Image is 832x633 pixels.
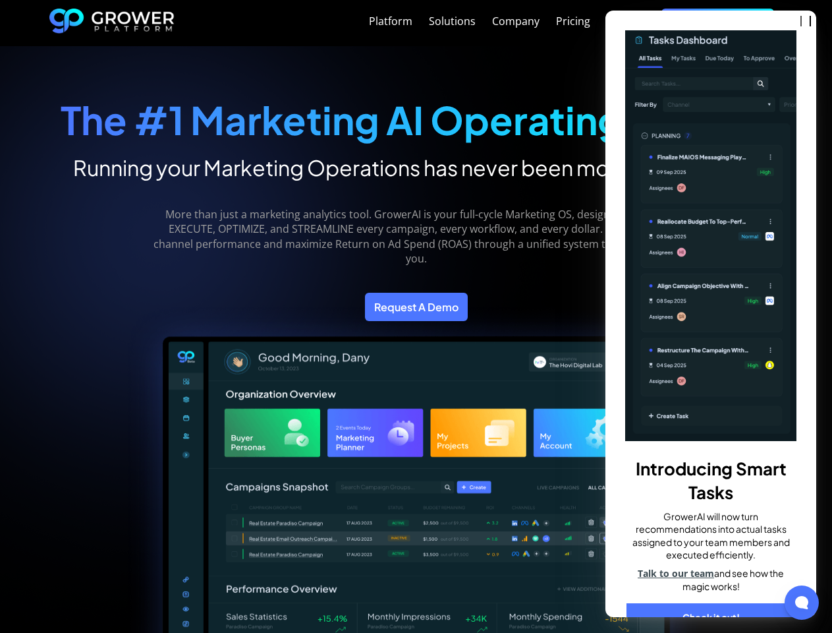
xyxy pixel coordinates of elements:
button: close [800,16,811,26]
a: Pricing [556,14,590,30]
img: _p793ks5ak-banner [625,30,796,441]
a: Check it out! [626,603,795,632]
p: and see how the magic works! [625,567,796,593]
a: Request a demo [661,9,774,37]
a: Company [492,14,540,30]
div: Platform [369,15,412,28]
b: Introducing Smart Tasks [636,458,787,503]
a: Platform [369,14,412,30]
p: GrowerAI will now turn recommendations into actual tasks assigned to your team members and execut... [625,510,796,567]
a: Request A Demo [365,293,468,321]
h2: Running your Marketing Operations has never been more autonomous [61,154,771,181]
strong: The #1 Marketing AI Operating System [61,96,771,144]
a: Talk to our team [638,567,714,580]
a: home [49,9,175,38]
div: Pricing [556,15,590,28]
div: Company [492,15,540,28]
div: Solutions [429,15,476,28]
a: Solutions [429,14,476,30]
p: More than just a marketing analytics tool. GrowerAI is your full-cycle Marketing OS, designed to ... [152,207,680,266]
